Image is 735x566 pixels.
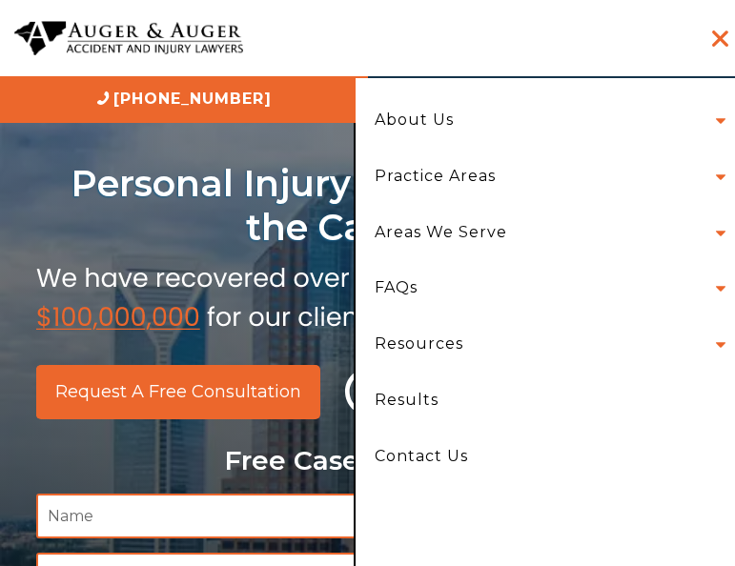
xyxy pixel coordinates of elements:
button: Watch Our Video [339,367,580,416]
input: Name [36,494,700,538]
p: Free Case Evaluation [36,446,700,475]
a: Areas We Serve [360,205,521,261]
a: Resources [360,316,478,373]
a: About Us [360,92,468,149]
img: sub text [36,258,595,331]
a: Results [360,373,730,429]
a: Contact Us [360,429,730,485]
a: FAQs [360,260,432,316]
img: Auger & Auger Accident and Injury Lawyers Logo [14,21,243,56]
a: Practice Areas [360,149,510,205]
button: Menu [695,22,728,55]
a: Request a Free Consultation [36,365,320,419]
span: Request a Free Consultation [55,383,301,400]
h1: Personal Injury Lawyers Serving the Carolinas [36,162,700,249]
